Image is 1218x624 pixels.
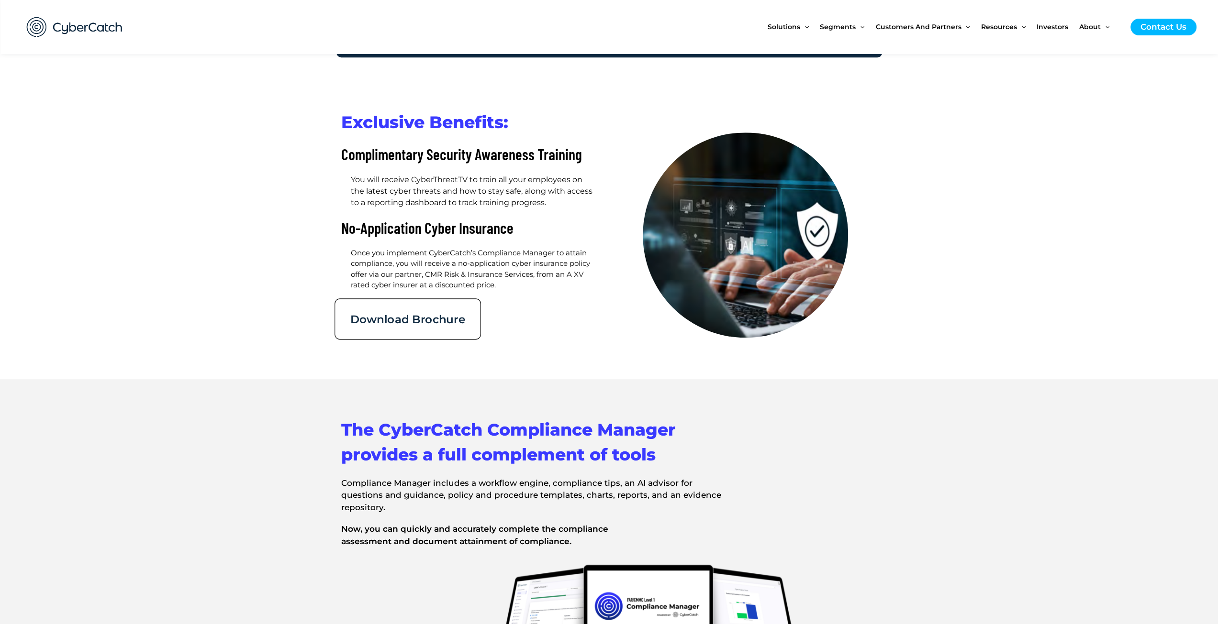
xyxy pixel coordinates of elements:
span: Customers and Partners [875,7,961,47]
h2: Once you implement CyberCatch’s Compliance Manager to attain compliance, you will receive a no-ap... [351,248,595,291]
nav: Site Navigation: New Main Menu [768,7,1121,47]
h2: Complimentary Security Awareness Training [341,144,604,164]
img: CyberCatch [17,7,132,47]
span: Menu Toggle [1017,7,1026,47]
span: Menu Toggle [1101,7,1109,47]
a: Download Brochure [335,298,481,339]
h2: The CyberCatch Compliance Manager provides a full complement of tools [341,417,748,468]
span: Solutions [768,7,800,47]
h2: No-Application Cyber Insurance [341,218,604,238]
span: Menu Toggle [856,7,864,47]
a: Contact Us [1130,19,1196,35]
h2: Exclusive Benefits: [341,110,604,135]
h2: Compliance Manager includes a workflow engine, compliance tips, an AI advisor for questions and g... [341,477,731,514]
span: Resources [981,7,1017,47]
span: Menu Toggle [800,7,809,47]
h2: You will receive CyberThreatTV to train all your employees on the latest cyber threats and how to... [351,174,595,208]
span: Investors [1037,7,1068,47]
span: Download Brochure [350,313,465,324]
a: Investors [1037,7,1079,47]
span: Segments [820,7,856,47]
h2: Now, you can quickly and accurately complete the compliance assessment and document attainment of... [341,523,654,547]
span: About [1079,7,1101,47]
span: Menu Toggle [961,7,970,47]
